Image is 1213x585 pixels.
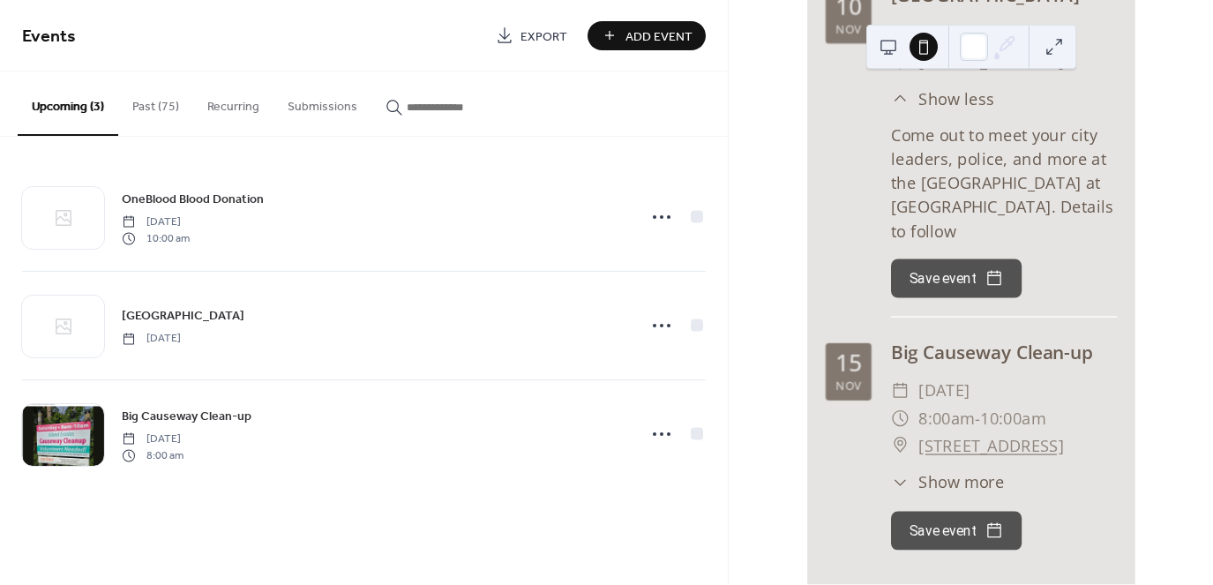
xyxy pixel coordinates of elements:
[588,21,706,50] button: Add Event
[122,406,251,426] a: Big Causeway Clean-up
[891,338,1117,365] div: Big Causeway Clean-up
[918,431,1064,459] a: [STREET_ADDRESS]
[891,48,910,75] div: ​
[918,86,994,110] span: Show less
[835,352,861,375] div: 15
[891,86,910,110] div: ​
[118,71,193,134] button: Past (75)
[122,230,190,246] span: 10:00 am
[918,21,970,49] span: [DATE]
[122,305,244,326] a: [GEOGRAPHIC_DATA]
[891,377,910,404] div: ​
[891,431,910,459] div: ​
[891,512,1022,551] button: Save event
[122,431,183,447] span: [DATE]
[122,307,244,326] span: [GEOGRAPHIC_DATA]
[891,86,994,110] button: ​Show less
[974,404,980,431] span: -
[835,23,861,34] div: Nov
[891,470,1005,494] button: ​Show more
[22,19,76,54] span: Events
[891,259,1022,297] button: Save event
[520,27,567,46] span: Export
[835,379,861,391] div: Nov
[483,21,580,50] a: Export
[980,404,1045,431] span: 10:00am
[918,48,1064,75] span: [STREET_ADDRESS]
[193,71,273,134] button: Recurring
[891,470,910,494] div: ​
[122,331,181,347] span: [DATE]
[625,27,693,46] span: Add Event
[122,191,264,209] span: OneBlood Blood Donation
[918,404,975,431] span: 8:00am
[918,377,970,404] span: [DATE]
[122,214,190,230] span: [DATE]
[891,21,910,49] div: ​
[18,71,118,136] button: Upcoming (3)
[891,123,1117,243] div: Come out to meet your city leaders, police, and more at the [GEOGRAPHIC_DATA] at [GEOGRAPHIC_DATA...
[122,447,183,463] span: 8:00 am
[122,408,251,426] span: Big Causeway Clean-up
[918,470,1005,494] span: Show more
[273,71,371,134] button: Submissions
[891,404,910,431] div: ​
[122,189,264,209] a: OneBlood Blood Donation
